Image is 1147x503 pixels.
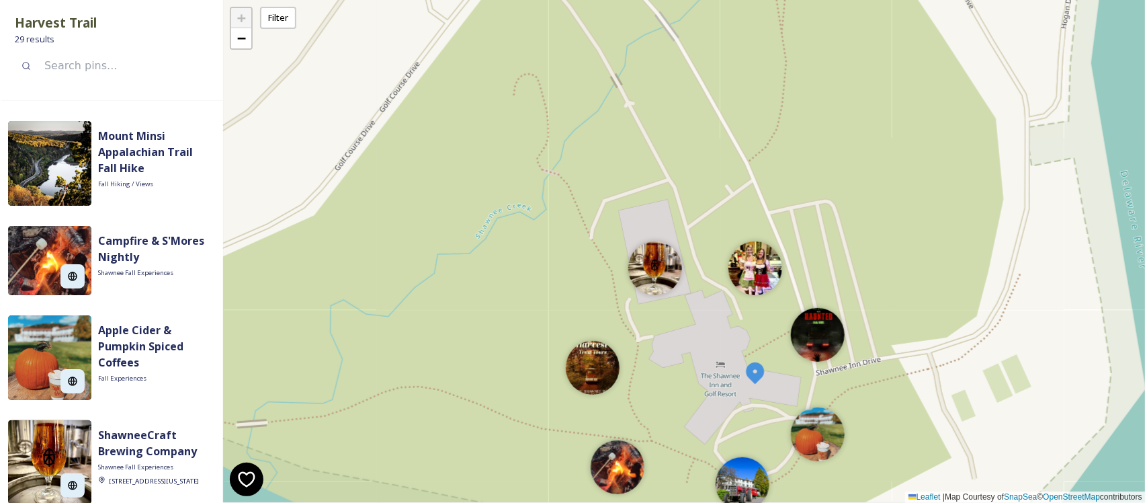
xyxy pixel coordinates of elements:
[109,476,199,485] a: [STREET_ADDRESS][US_STATE]
[98,180,153,189] span: Fall Hiking / Views
[237,30,246,46] span: −
[98,268,173,278] span: Shawnee Fall Experiences
[38,51,210,81] input: Search pins...
[260,7,296,29] div: Filter
[943,492,945,502] span: |
[1004,492,1037,502] a: SnapSea
[905,492,1146,503] div: Map Courtesy of © contributors
[231,28,251,48] a: Zoom out
[98,463,173,472] span: Shawnee Fall Experiences
[8,121,91,206] img: 9b4a7b86-019d-03a7-a858-47c8a7341fb4.jpg
[98,233,204,264] strong: Campfire & S'Mores Nightly
[8,315,91,400] img: 1VxlXtqYVtZR7BsT2jVOuoc_t5KvoStCm.JPG
[237,9,246,26] span: +
[98,374,146,383] span: Fall Experiences
[98,128,193,176] strong: Mount Minsi Appalachian Trail Fall Hike
[231,8,251,28] a: Zoom in
[908,492,941,502] a: Leaflet
[8,226,91,295] img: 1GuCUl8t6XKiyDphwZjnlctCWRpFOF4Fn.jpg
[15,33,54,46] span: 29 results
[743,360,767,385] img: Marker
[1044,492,1101,502] a: OpenStreetMap
[98,428,197,459] strong: ShawneeCraft Brewing Company
[15,13,97,32] strong: Harvest Trail
[98,323,183,370] strong: Apple Cider & Pumpkin Spiced Coffees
